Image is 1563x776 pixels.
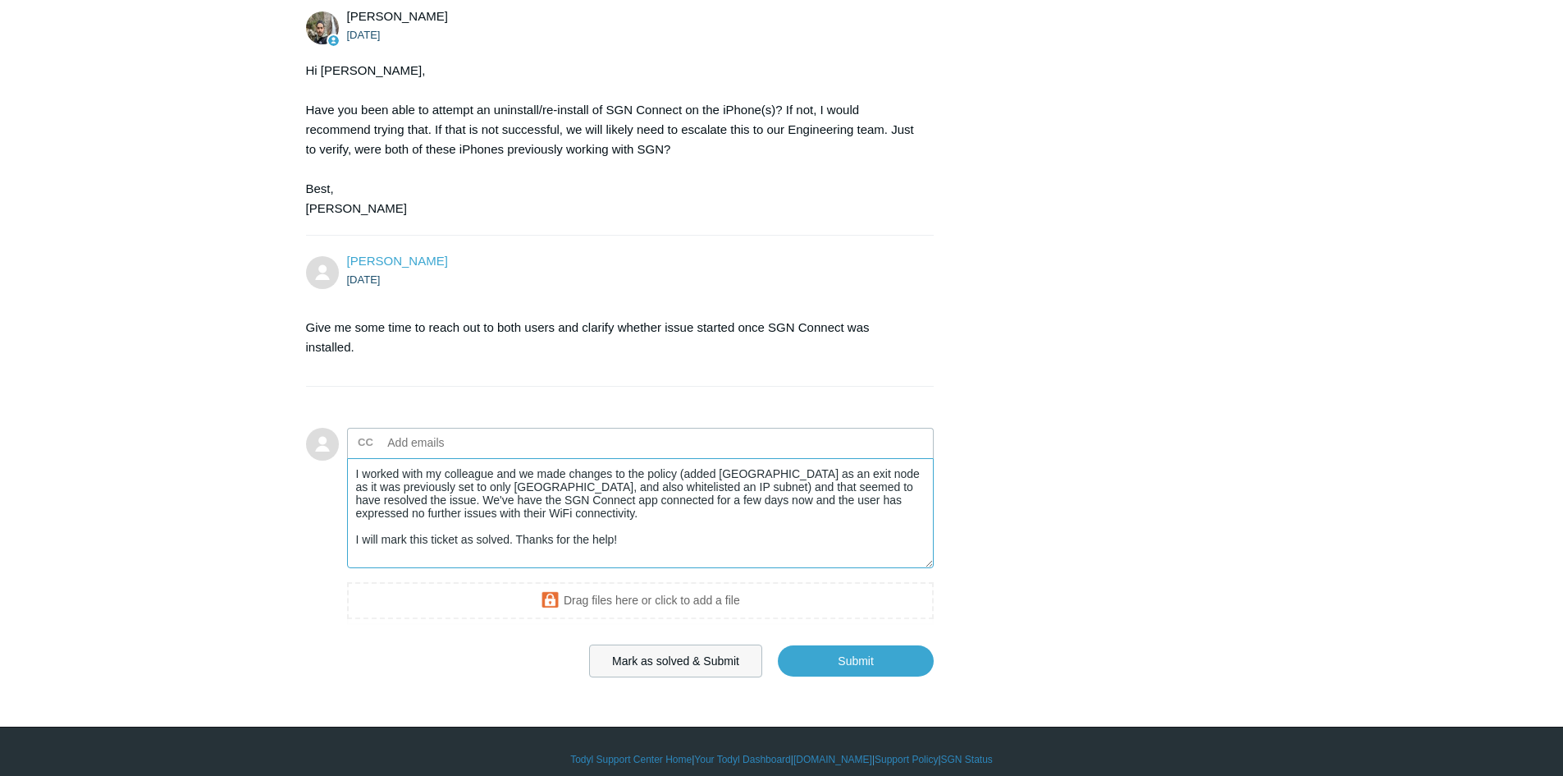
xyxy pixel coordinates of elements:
[347,254,448,268] a: [PERSON_NAME]
[347,273,381,286] time: 09/15/2025, 11:53
[347,254,448,268] span: Marvi Castroverde
[941,752,993,767] a: SGN Status
[347,29,381,41] time: 09/15/2025, 09:20
[306,318,918,357] p: Give me some time to reach out to both users and clarify whether issue started once SGN Connect w...
[306,752,1258,767] div: | | | |
[347,458,935,569] textarea: Add your reply
[793,752,872,767] a: [DOMAIN_NAME]
[382,430,558,455] input: Add emails
[875,752,938,767] a: Support Policy
[570,752,692,767] a: Todyl Support Center Home
[347,9,448,23] span: Michael Tjader
[694,752,790,767] a: Your Todyl Dashboard
[778,645,934,677] input: Submit
[358,430,373,455] label: CC
[589,645,762,677] button: Mark as solved & Submit
[306,61,918,218] div: Hi [PERSON_NAME], Have you been able to attempt an uninstall/re-install of SGN Connect on the iPh...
